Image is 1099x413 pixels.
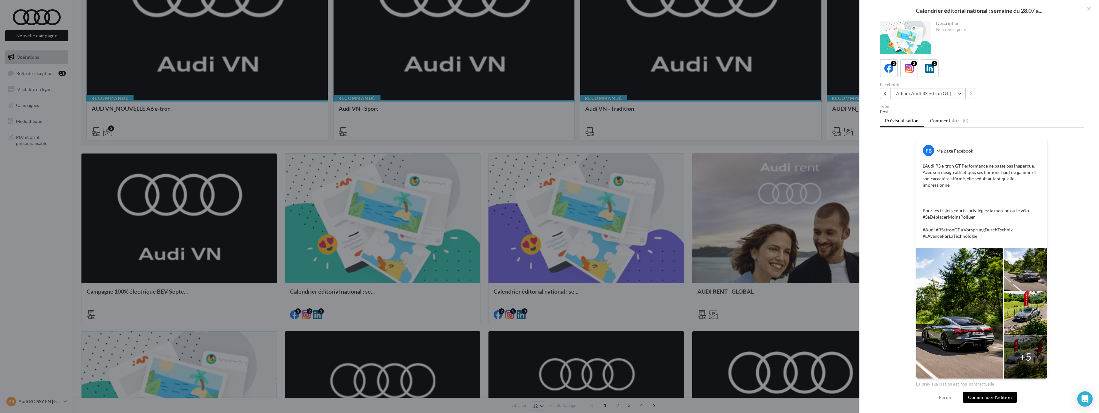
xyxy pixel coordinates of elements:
div: Type [880,104,1084,109]
div: FB [923,145,934,156]
div: +5 [1019,349,1032,364]
div: Facebook [880,82,979,87]
div: Description [936,21,1079,26]
span: Calendrier éditorial national : semaine du 28.07 a... [916,8,1042,13]
div: 2 [891,61,896,66]
button: Album Audi RS e-tron GT (e-tron GT attack plan) [891,88,965,99]
div: Open Intercom Messenger [1077,391,1093,407]
div: La prévisualisation est non-contractuelle [916,379,1048,387]
div: 2 [911,61,917,66]
div: Ma page Facebook [936,148,973,154]
div: Post [880,109,1084,115]
button: Fermer [936,394,957,401]
span: Commentaires [930,117,961,124]
button: Commencer l'édition [963,392,1017,403]
p: L’Audi RS e-tron GT Performance ne passe pas inaperçue. Avec son design athlétique, ses finitions... [923,163,1041,239]
span: (0) [963,118,968,123]
div: Non renseignée [936,27,1079,33]
div: 2 [932,61,937,66]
